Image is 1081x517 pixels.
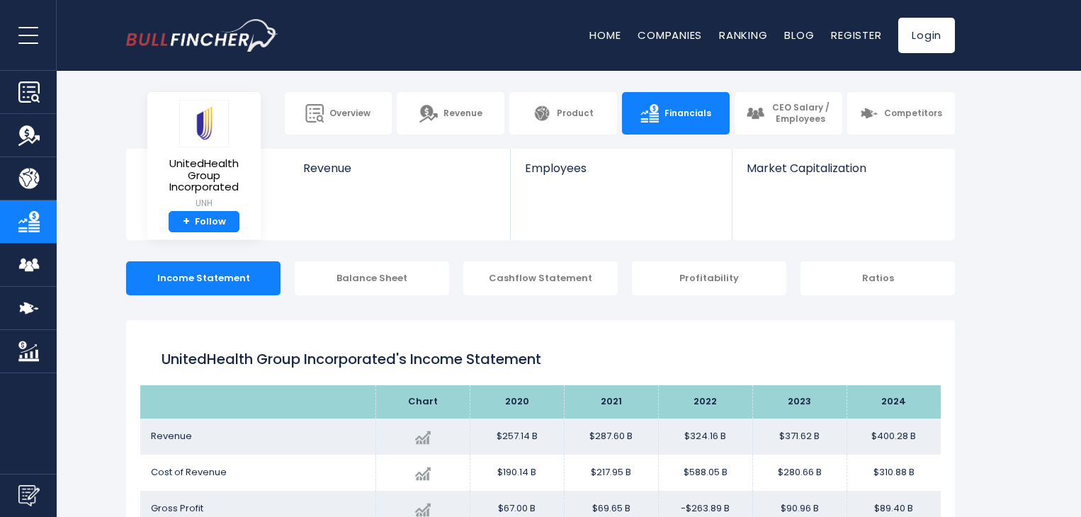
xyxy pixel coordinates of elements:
[847,92,955,135] a: Competitors
[126,261,281,295] div: Income Statement
[719,28,767,42] a: Ranking
[151,501,203,515] span: Gross Profit
[831,28,881,42] a: Register
[463,261,618,295] div: Cashflow Statement
[470,385,564,419] th: 2020
[589,28,621,42] a: Home
[159,158,249,193] span: UnitedHealth Group Incorporated
[375,385,470,419] th: Chart
[470,455,564,491] td: $190.14 B
[511,149,731,199] a: Employees
[397,92,504,135] a: Revenue
[151,465,227,479] span: Cost of Revenue
[303,161,497,175] span: Revenue
[126,19,278,52] a: Go to homepage
[752,455,847,491] td: $280.66 B
[658,455,752,491] td: $588.05 B
[564,419,658,455] td: $287.60 B
[622,92,730,135] a: Financials
[847,455,941,491] td: $310.88 B
[525,161,717,175] span: Employees
[557,108,594,119] span: Product
[752,419,847,455] td: $371.62 B
[847,419,941,455] td: $400.28 B
[658,419,752,455] td: $324.16 B
[158,99,250,211] a: UnitedHealth Group Incorporated UNH
[752,385,847,419] th: 2023
[470,419,564,455] td: $257.14 B
[564,455,658,491] td: $217.95 B
[770,102,831,124] span: CEO Salary / Employees
[784,28,814,42] a: Blog
[638,28,702,42] a: Companies
[329,108,370,119] span: Overview
[295,261,449,295] div: Balance Sheet
[898,18,955,53] a: Login
[162,348,919,370] h1: UnitedHealth Group Incorporated's Income Statement
[151,429,192,443] span: Revenue
[847,385,941,419] th: 2024
[564,385,658,419] th: 2021
[443,108,482,119] span: Revenue
[658,385,752,419] th: 2022
[664,108,711,119] span: Financials
[632,261,786,295] div: Profitability
[126,19,278,52] img: bullfincher logo
[800,261,955,295] div: Ratios
[735,92,842,135] a: CEO Salary / Employees
[884,108,942,119] span: Competitors
[169,211,239,233] a: +Follow
[183,215,190,228] strong: +
[159,197,249,210] small: UNH
[289,149,511,199] a: Revenue
[509,92,617,135] a: Product
[732,149,953,199] a: Market Capitalization
[285,92,392,135] a: Overview
[747,161,939,175] span: Market Capitalization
